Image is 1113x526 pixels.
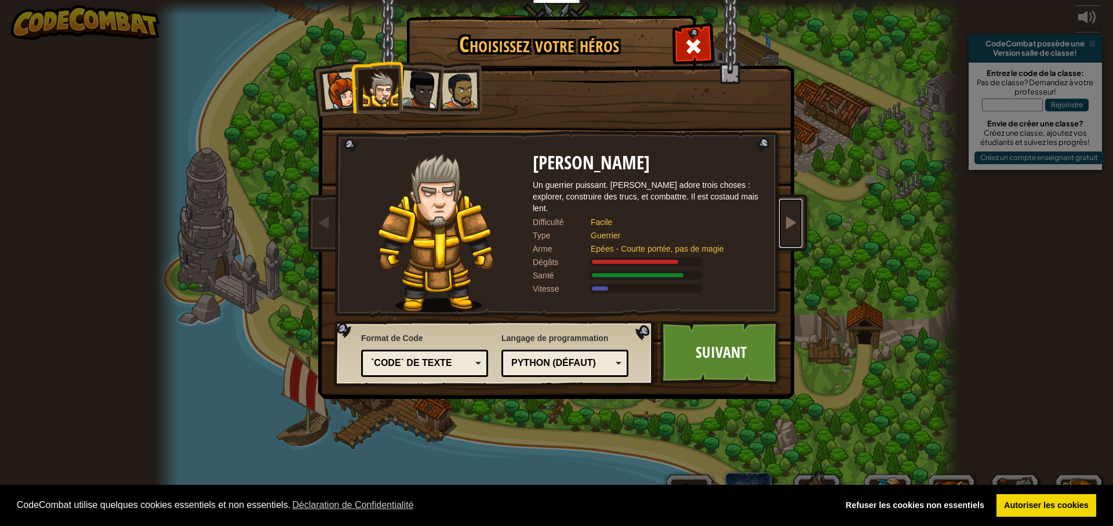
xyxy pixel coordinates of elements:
[17,496,828,514] span: CodeCombat utilise quelques cookies essentiels et non essentiels.
[533,270,591,281] div: Santé
[533,283,591,295] div: Vitesse
[533,216,591,228] div: Difficulté
[371,357,471,370] div: `code` de texte
[533,179,765,214] div: Un guerrier puissant. [PERSON_NAME] adore trois choses : explorer, construire des trucs, et comba...
[511,357,612,370] div: Python (Défaut)
[334,321,657,387] img: language-selector-background.png
[429,62,482,116] li: Alejandro le duelliste
[378,153,494,313] img: knight-pose.png
[996,494,1097,517] a: allow cookies
[290,496,415,514] a: learn more about cookies
[591,230,753,241] div: Guerrier
[533,256,765,268] div: Inflige 120% Classé de Guerrier Dommage causé par l'arme
[533,256,591,268] div: Dégâts
[591,216,753,228] div: Facile
[361,332,488,344] span: Format de Code
[533,153,765,173] h2: [PERSON_NAME]
[533,283,765,295] div: Se mouvoit à 6 mètres par seconde
[591,243,753,255] div: Epées - Courte portée, pas de magie
[838,494,992,517] a: deny cookies
[533,230,591,241] div: Type
[409,32,670,57] h1: Choisissez votre héros
[351,61,403,114] li: Sire Tharin Thunderfist
[388,59,445,115] li: Dame Ida Justecoeur
[533,243,591,255] div: Arme
[660,321,781,384] a: Suivant
[501,332,628,344] span: Langage de programmation
[309,60,366,117] li: Capitaine Anya Weston
[533,270,765,281] div: Gains 140% Provenance de la liste Guerrier Endurance de l'armure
